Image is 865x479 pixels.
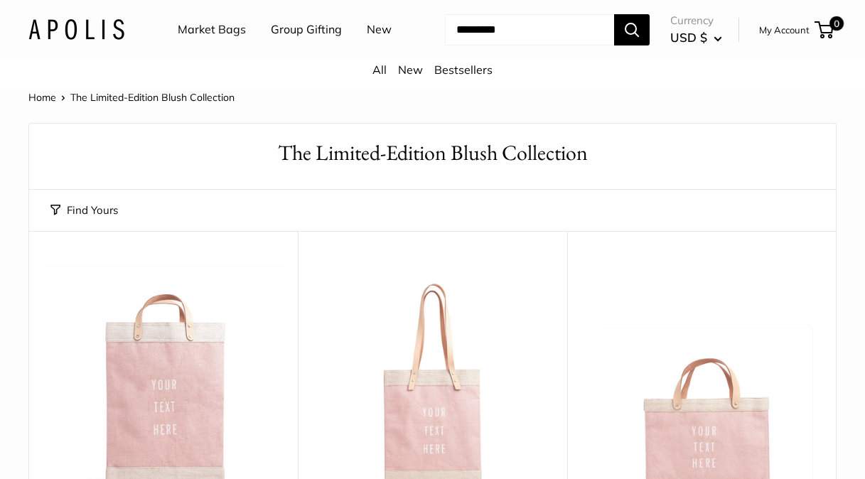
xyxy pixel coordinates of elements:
span: 0 [829,16,844,31]
a: New [398,63,423,77]
h1: The Limited-Edition Blush Collection [50,138,815,168]
a: New [367,19,392,41]
nav: Breadcrumb [28,88,235,107]
span: The Limited-Edition Blush Collection [70,91,235,104]
a: 0 [816,21,834,38]
a: Group Gifting [271,19,342,41]
img: Apolis [28,19,124,40]
button: Search [614,14,650,45]
button: Find Yours [50,200,118,220]
a: My Account [759,21,810,38]
input: Search... [445,14,614,45]
span: USD $ [670,30,707,45]
a: Market Bags [178,19,246,41]
a: Home [28,91,56,104]
span: Currency [670,11,722,31]
button: USD $ [670,26,722,49]
a: Bestsellers [434,63,493,77]
a: All [372,63,387,77]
